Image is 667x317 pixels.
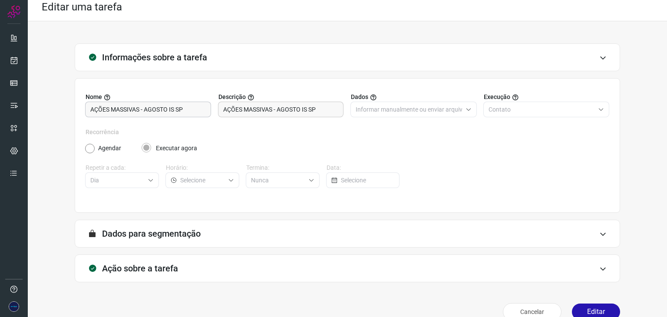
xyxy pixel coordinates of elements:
[356,102,462,117] input: Selecione o tipo de envio
[42,1,122,13] h2: Editar uma tarefa
[102,228,201,239] h3: Dados para segmentação
[86,128,609,137] label: Recorrência
[98,144,121,153] label: Agendar
[351,92,368,102] span: Dados
[166,163,239,172] label: Horário:
[7,5,20,18] img: Logo
[102,52,207,63] h3: Informações sobre a tarefa
[251,173,305,188] input: Selecione
[90,173,144,188] input: Selecione
[156,144,197,153] label: Executar agora
[341,173,394,188] input: Selecione
[489,102,595,117] input: Selecione o tipo de envio
[218,92,246,102] span: Descrição
[180,173,225,188] input: Selecione
[246,163,320,172] label: Termina:
[86,163,159,172] label: Repetir a cada:
[327,163,400,172] label: Data:
[86,92,102,102] span: Nome
[484,92,510,102] span: Execução
[90,102,206,117] input: Digite o nome para a sua tarefa.
[223,102,339,117] input: Forneça uma breve descrição da sua tarefa.
[9,301,19,312] img: 67a33756c898f9af781d84244988c28e.png
[102,263,178,274] h3: Ação sobre a tarefa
